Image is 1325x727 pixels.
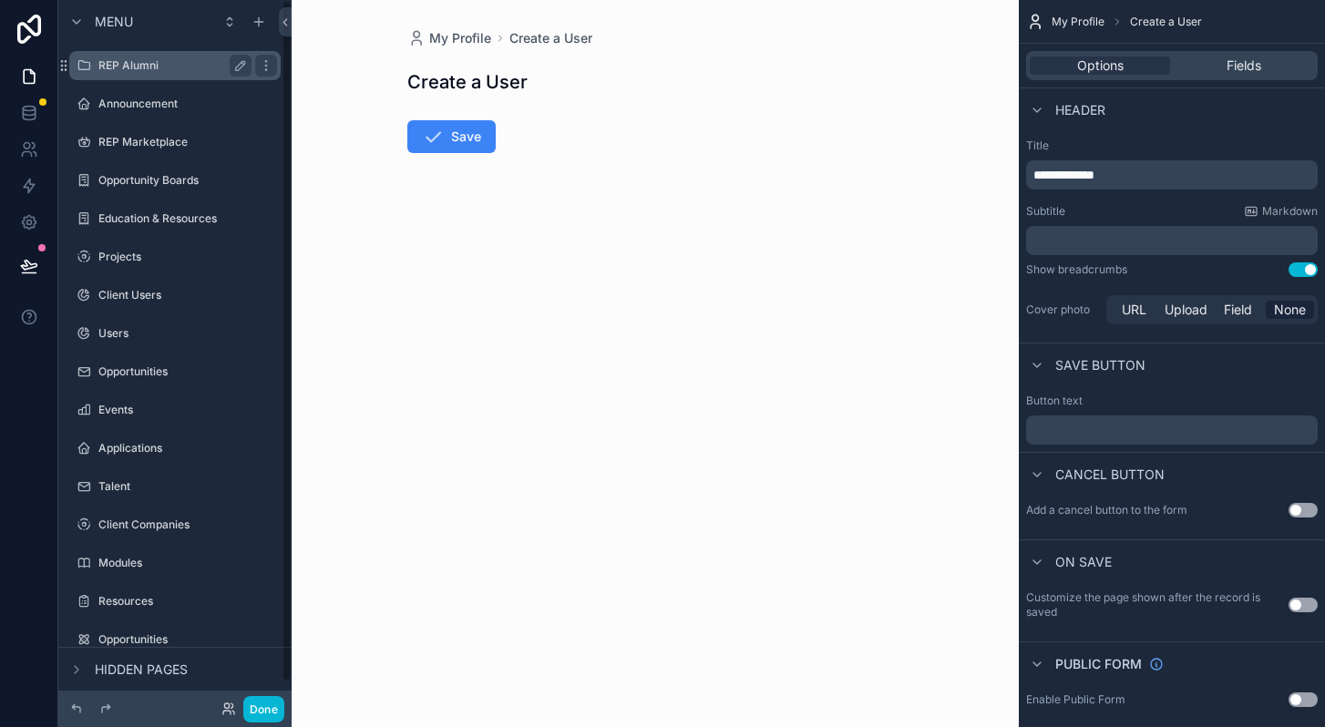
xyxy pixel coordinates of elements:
[69,357,281,386] a: Opportunities
[69,395,281,425] a: Events
[98,517,277,532] label: Client Companies
[1026,415,1318,445] div: scrollable content
[1244,204,1318,219] a: Markdown
[1122,301,1146,319] span: URL
[69,242,281,271] a: Projects
[69,281,281,310] a: Client Users
[98,556,277,570] label: Modules
[407,120,496,153] button: Save
[95,660,188,679] span: Hidden pages
[98,441,277,456] label: Applications
[1055,101,1105,119] span: Header
[69,89,281,118] a: Announcement
[98,97,277,111] label: Announcement
[98,403,277,417] label: Events
[1026,503,1187,517] label: Add a cancel button to the form
[95,13,133,31] span: Menu
[69,204,281,233] a: Education & Resources
[429,29,491,47] span: My Profile
[98,479,277,494] label: Talent
[1224,301,1252,319] span: Field
[1026,262,1127,277] div: Show breadcrumbs
[69,51,281,80] a: REP Alumni
[509,29,592,47] a: Create a User
[243,696,284,722] button: Done
[1262,204,1318,219] span: Markdown
[1055,655,1142,673] span: Public form
[1130,15,1202,29] span: Create a User
[407,69,528,95] h1: Create a User
[98,632,277,647] label: Opportunities
[98,326,277,341] label: Users
[69,319,281,348] a: Users
[69,472,281,501] a: Talent
[1055,553,1112,571] span: On save
[1026,302,1099,317] label: Cover photo
[69,587,281,616] a: Resources
[98,211,277,226] label: Education & Resources
[1026,226,1318,255] div: scrollable content
[69,625,281,654] a: Opportunities
[69,548,281,578] a: Modules
[407,29,491,47] a: My Profile
[1055,356,1145,374] span: Save button
[1026,204,1065,219] label: Subtitle
[1055,466,1165,484] span: Cancel button
[1026,160,1318,189] div: scrollable content
[98,594,277,609] label: Resources
[98,58,244,73] label: REP Alumni
[1026,590,1289,619] label: Customize the page shown after the record is saved
[98,250,277,264] label: Projects
[1227,56,1261,75] span: Fields
[1274,301,1306,319] span: None
[1026,394,1083,408] label: Button text
[1077,56,1124,75] span: Options
[98,288,277,302] label: Client Users
[1052,15,1104,29] span: My Profile
[69,128,281,157] a: REP Marketplace
[69,434,281,463] a: Applications
[1026,692,1125,707] div: Enable Public Form
[1026,138,1318,153] label: Title
[98,364,277,379] label: Opportunities
[98,135,277,149] label: REP Marketplace
[69,510,281,539] a: Client Companies
[98,173,277,188] label: Opportunity Boards
[69,166,281,195] a: Opportunity Boards
[1165,301,1207,319] span: Upload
